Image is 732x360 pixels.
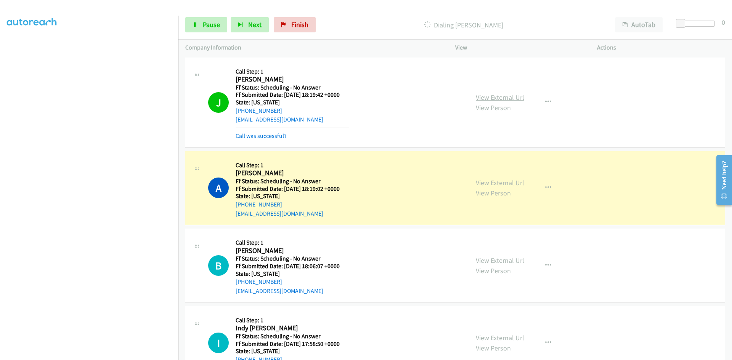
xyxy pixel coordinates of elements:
[236,162,349,169] h5: Call Step: 1
[236,324,349,333] h2: Indy [PERSON_NAME]
[236,99,349,106] h5: State: [US_STATE]
[236,317,349,324] h5: Call Step: 1
[236,278,282,285] a: [PHONE_NUMBER]
[236,75,349,84] h2: [PERSON_NAME]
[236,185,349,193] h5: Ff Submitted Date: [DATE] 18:19:02 +0000
[236,169,349,178] h2: [PERSON_NAME]
[476,256,524,265] a: View External Url
[236,287,323,294] a: [EMAIL_ADDRESS][DOMAIN_NAME]
[236,239,349,246] h5: Call Step: 1
[208,255,229,276] h1: B
[597,43,725,52] p: Actions
[236,68,349,75] h5: Call Step: 1
[236,246,349,255] h2: [PERSON_NAME]
[208,178,229,198] h1: A
[236,347,349,355] h5: State: [US_STATE]
[203,20,220,29] span: Pause
[236,91,349,99] h5: Ff Submitted Date: [DATE] 18:19:42 +0000
[248,20,262,29] span: Next
[231,17,269,32] button: Next
[455,43,583,52] p: View
[722,17,725,27] div: 0
[236,340,349,348] h5: Ff Submitted Date: [DATE] 17:58:50 +0000
[236,255,349,262] h5: Ff Status: Scheduling - No Answer
[185,17,227,32] a: Pause
[236,84,349,91] h5: Ff Status: Scheduling - No Answer
[615,17,663,32] button: AutoTab
[236,116,323,123] a: [EMAIL_ADDRESS][DOMAIN_NAME]
[185,43,441,52] p: Company Information
[236,178,349,185] h5: Ff Status: Scheduling - No Answer
[476,103,511,112] a: View Person
[274,17,316,32] a: Finish
[236,333,349,340] h5: Ff Status: Scheduling - No Answer
[236,270,349,278] h5: State: [US_STATE]
[236,107,282,114] a: [PHONE_NUMBER]
[476,189,511,197] a: View Person
[236,192,349,200] h5: State: [US_STATE]
[208,333,229,353] h1: I
[476,178,524,187] a: View External Url
[236,262,349,270] h5: Ff Submitted Date: [DATE] 18:06:07 +0000
[326,20,602,30] p: Dialing [PERSON_NAME]
[236,132,287,139] a: Call was successful?
[710,150,732,210] iframe: Resource Center
[236,201,282,208] a: [PHONE_NUMBER]
[208,92,229,113] h1: J
[476,266,511,275] a: View Person
[476,344,511,352] a: View Person
[476,333,524,342] a: View External Url
[291,20,308,29] span: Finish
[476,93,524,102] a: View External Url
[236,210,323,217] a: [EMAIL_ADDRESS][DOMAIN_NAME]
